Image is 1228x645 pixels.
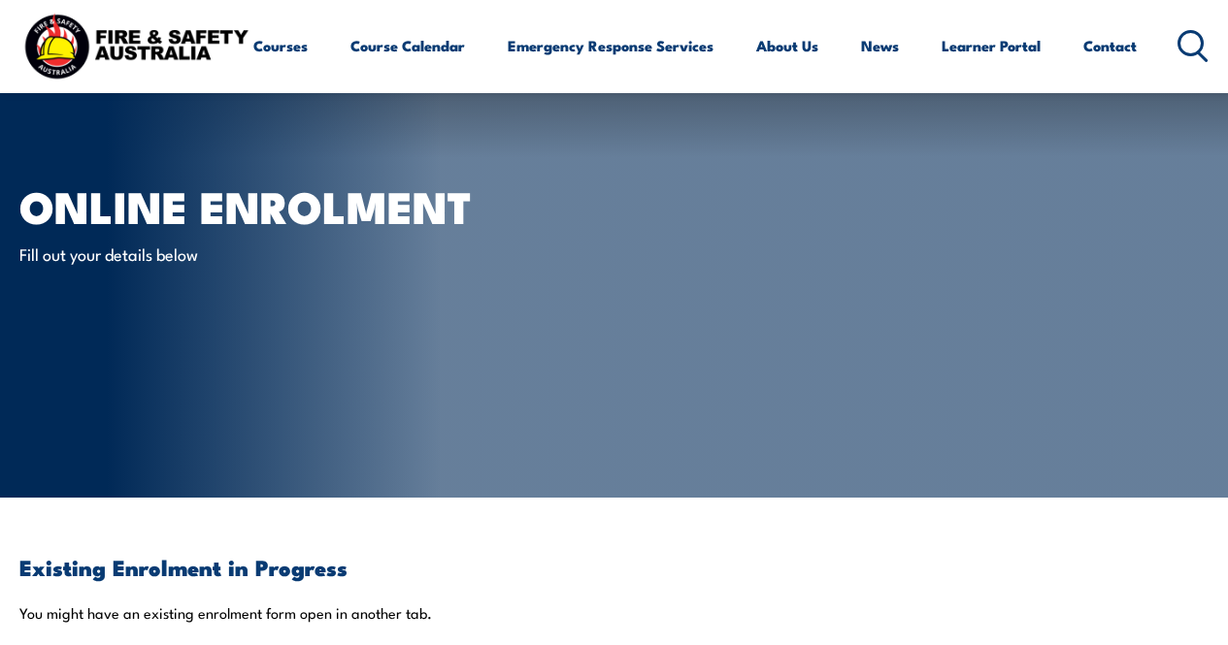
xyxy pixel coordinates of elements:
a: News [861,22,899,69]
a: Contact [1083,22,1137,69]
a: Emergency Response Services [508,22,714,69]
p: You might have an existing enrolment form open in another tab. [19,603,1209,623]
h3: Existing Enrolment in Progress [19,556,1209,578]
h1: Online Enrolment [19,186,499,224]
p: Fill out your details below [19,242,374,265]
a: Course Calendar [350,22,465,69]
a: Courses [253,22,308,69]
a: Learner Portal [942,22,1041,69]
a: About Us [756,22,818,69]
